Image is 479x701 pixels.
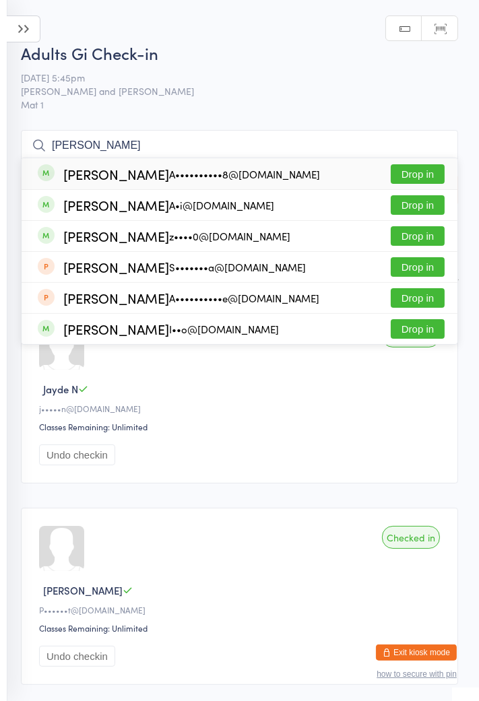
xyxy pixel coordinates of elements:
button: Drop in [391,257,445,277]
span: [PERSON_NAME] and [PERSON_NAME] [21,84,437,98]
span: [PERSON_NAME] [43,583,123,597]
button: Drop in [391,226,445,246]
button: Exit kiosk mode [376,644,457,661]
button: Drop in [391,195,445,215]
div: Classes Remaining: Unlimited [39,421,444,432]
div: Classes Remaining: Unlimited [39,622,444,634]
div: [PERSON_NAME] [63,261,306,273]
div: [PERSON_NAME] [63,168,320,180]
div: [PERSON_NAME] [63,230,290,242]
div: P••••••t@[DOMAIN_NAME] [39,604,444,615]
button: Drop in [391,319,445,339]
div: A•i@[DOMAIN_NAME] [169,200,274,211]
span: Mat 1 [21,98,458,111]
div: Checked in [382,526,440,549]
div: [PERSON_NAME] [63,199,274,211]
div: j•••••n@[DOMAIN_NAME] [39,403,444,414]
input: Search [21,130,458,161]
button: Drop in [391,164,445,184]
button: Drop in [391,288,445,308]
h2: Adults Gi Check-in [21,42,458,64]
div: A••••••••••e@[DOMAIN_NAME] [169,293,319,304]
span: [DATE] 5:45pm [21,71,437,84]
button: Undo checkin [39,646,115,667]
div: S•••••••a@[DOMAIN_NAME] [169,262,306,273]
div: z••••0@[DOMAIN_NAME] [169,231,290,242]
div: [PERSON_NAME] [63,292,319,304]
div: A••••••••••8@[DOMAIN_NAME] [169,169,320,180]
div: I••o@[DOMAIN_NAME] [169,324,279,335]
span: Jayde N [43,382,78,396]
button: how to secure with pin [377,669,457,679]
div: [PERSON_NAME] [63,323,279,335]
button: Undo checkin [39,444,115,465]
